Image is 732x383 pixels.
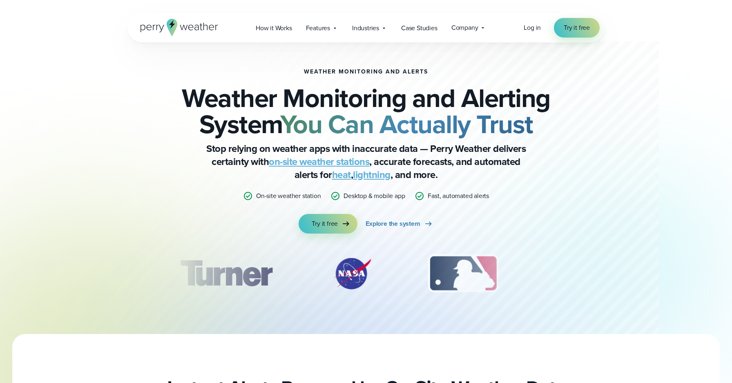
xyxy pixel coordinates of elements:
span: Case Studies [401,23,437,33]
a: on-site weather stations [269,154,369,169]
span: Try it free [564,23,590,33]
strong: You Can Actually Trust [280,105,533,143]
h2: Weather Monitoring and Alerting System [168,85,564,137]
a: How it Works [249,20,299,36]
a: Log in [524,23,541,33]
h1: Weather Monitoring and Alerts [304,69,428,75]
a: Try it free [554,18,600,38]
div: 1 of 12 [168,253,284,294]
div: slideshow [168,253,564,298]
p: Stop relying on weather apps with inaccurate data — Perry Weather delivers certainty with , accur... [203,142,529,181]
a: heat [332,167,351,182]
p: On-site weather station [256,191,321,201]
img: Turner-Construction_1.svg [168,253,284,294]
span: Log in [524,23,541,32]
span: How it Works [256,23,292,33]
span: Industries [352,23,379,33]
p: Fast, automated alerts [428,191,489,201]
span: Try it free [312,219,338,229]
img: MLB.svg [420,253,506,294]
span: Company [451,23,478,33]
span: Features [306,23,330,33]
span: Explore the system [366,219,420,229]
a: Explore the system [366,214,433,234]
img: PGA.svg [546,253,611,294]
div: 2 of 12 [324,253,381,294]
div: 4 of 12 [546,253,611,294]
a: Try it free [299,214,357,234]
a: lightning [353,167,391,182]
img: NASA.svg [324,253,381,294]
p: Desktop & mobile app [344,191,405,201]
a: Case Studies [394,20,444,36]
div: 3 of 12 [420,253,506,294]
